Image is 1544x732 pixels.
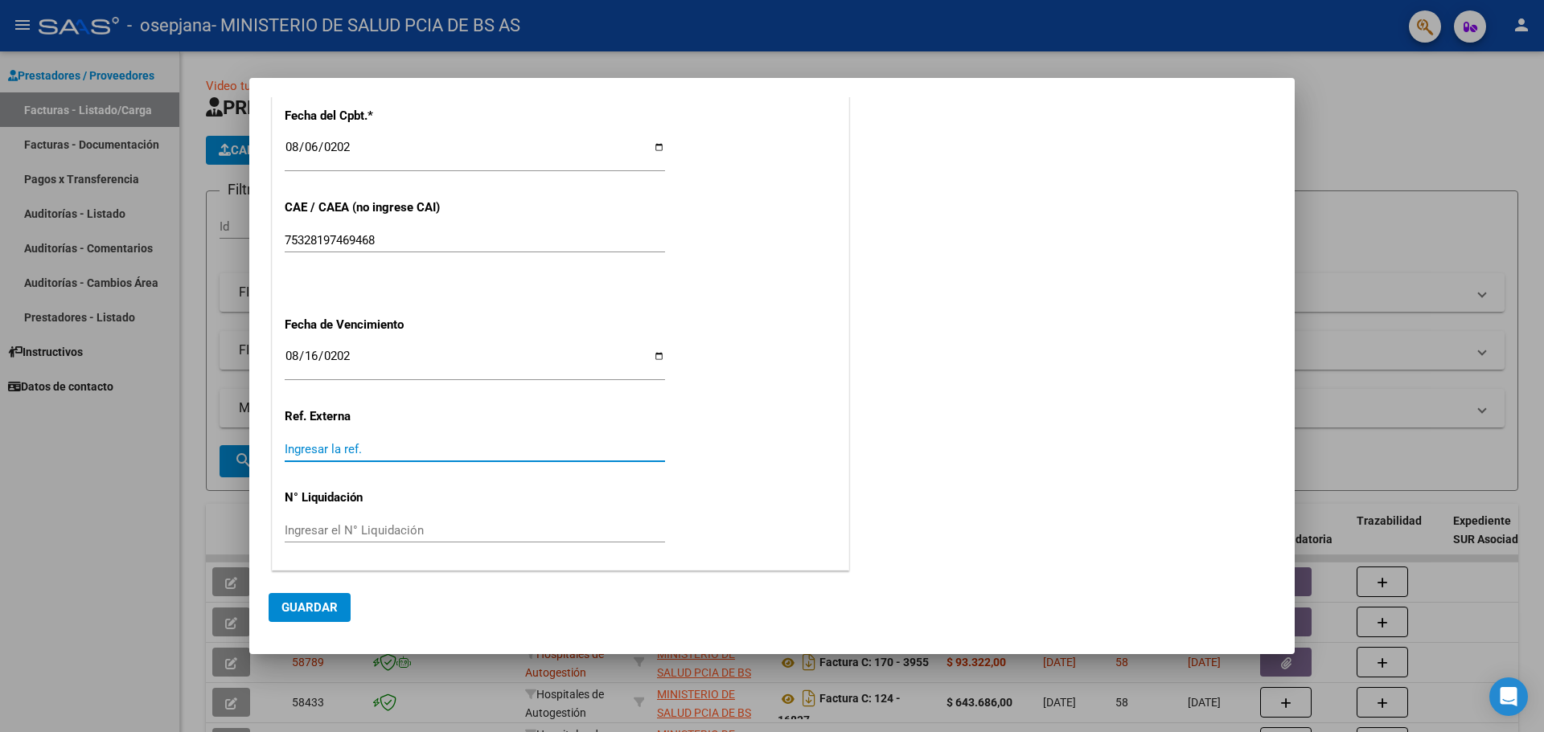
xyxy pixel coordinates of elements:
div: Open Intercom Messenger [1489,677,1528,716]
span: Guardar [281,600,338,615]
p: Fecha del Cpbt. [285,107,450,125]
button: Guardar [269,593,351,622]
p: Ref. Externa [285,407,450,426]
p: N° Liquidación [285,489,450,507]
p: CAE / CAEA (no ingrese CAI) [285,198,450,217]
p: Fecha de Vencimiento [285,316,450,334]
